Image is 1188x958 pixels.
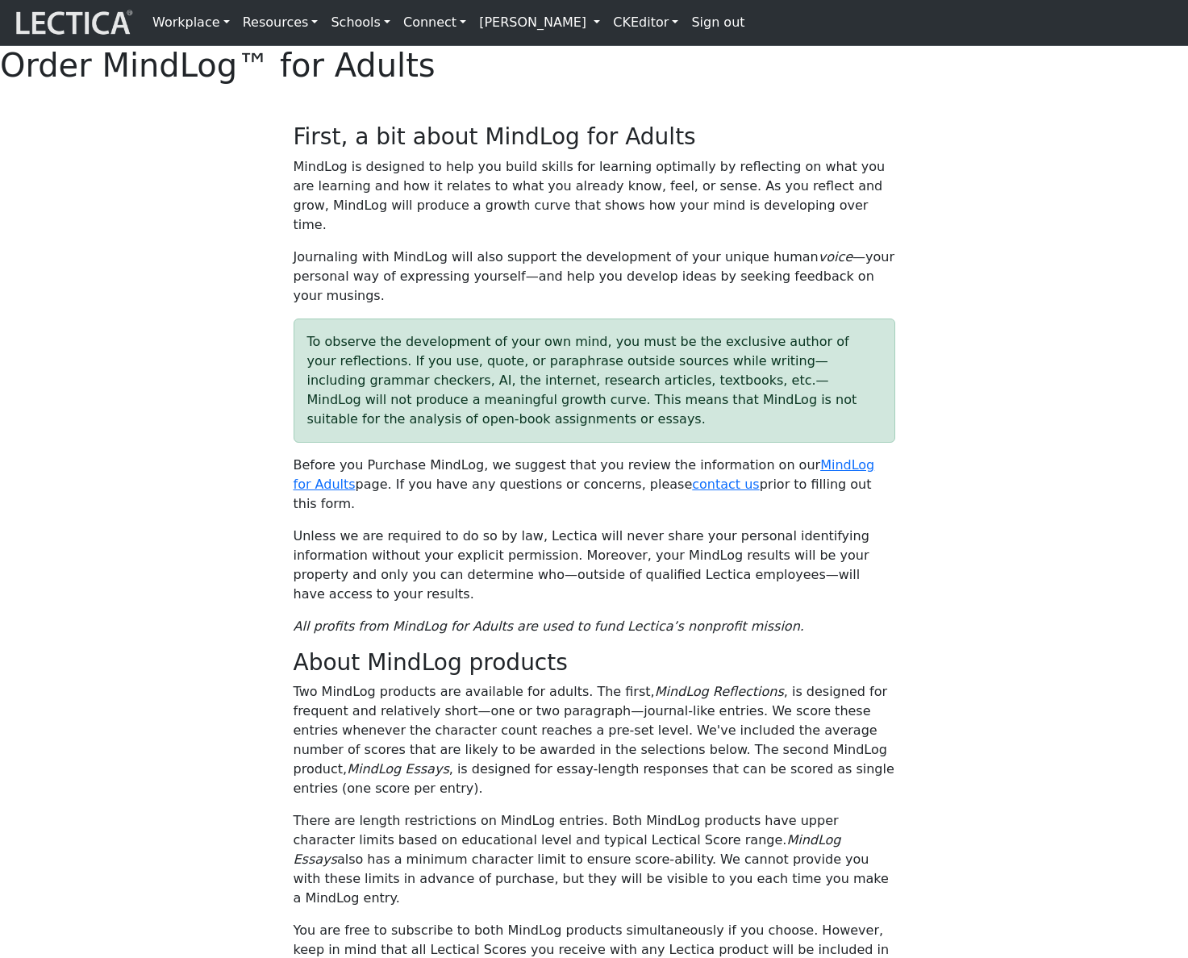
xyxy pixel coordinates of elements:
[294,248,895,306] p: Journaling with MindLog will also support the development of your unique human —your personal way...
[473,6,607,39] a: [PERSON_NAME]
[294,682,895,798] p: Two MindLog products are available for adults. The first, , is designed for frequent and relative...
[294,649,895,677] h3: About MindLog products
[294,811,895,908] p: There are length restrictions on MindLog entries. Both MindLog products have upper character limi...
[324,6,397,39] a: Schools
[294,319,895,443] div: To observe the development of your own mind, you must be the exclusive author of your reflections...
[294,832,841,867] em: MindLog Essays
[12,7,133,38] img: lecticalive
[294,527,895,604] p: Unless we are required to do so by law, Lectica will never share your personal identifying inform...
[607,6,685,39] a: CKEditor
[397,6,473,39] a: Connect
[685,6,751,39] a: Sign out
[146,6,236,39] a: Workplace
[692,477,759,492] a: contact us
[655,684,784,699] em: MindLog Reflections
[294,619,804,634] i: All profits from MindLog for Adults are used to fund Lectica’s nonprofit mission.
[294,456,895,514] p: Before you Purchase MindLog, we suggest that you review the information on our page. If you have ...
[294,457,875,492] a: MindLog for Adults
[236,6,325,39] a: Resources
[819,249,852,264] em: voice
[294,123,895,151] h3: First, a bit about MindLog for Adults
[294,157,895,235] p: MindLog is designed to help you build skills for learning optimally by reflecting on what you are...
[347,761,449,777] em: MindLog Essays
